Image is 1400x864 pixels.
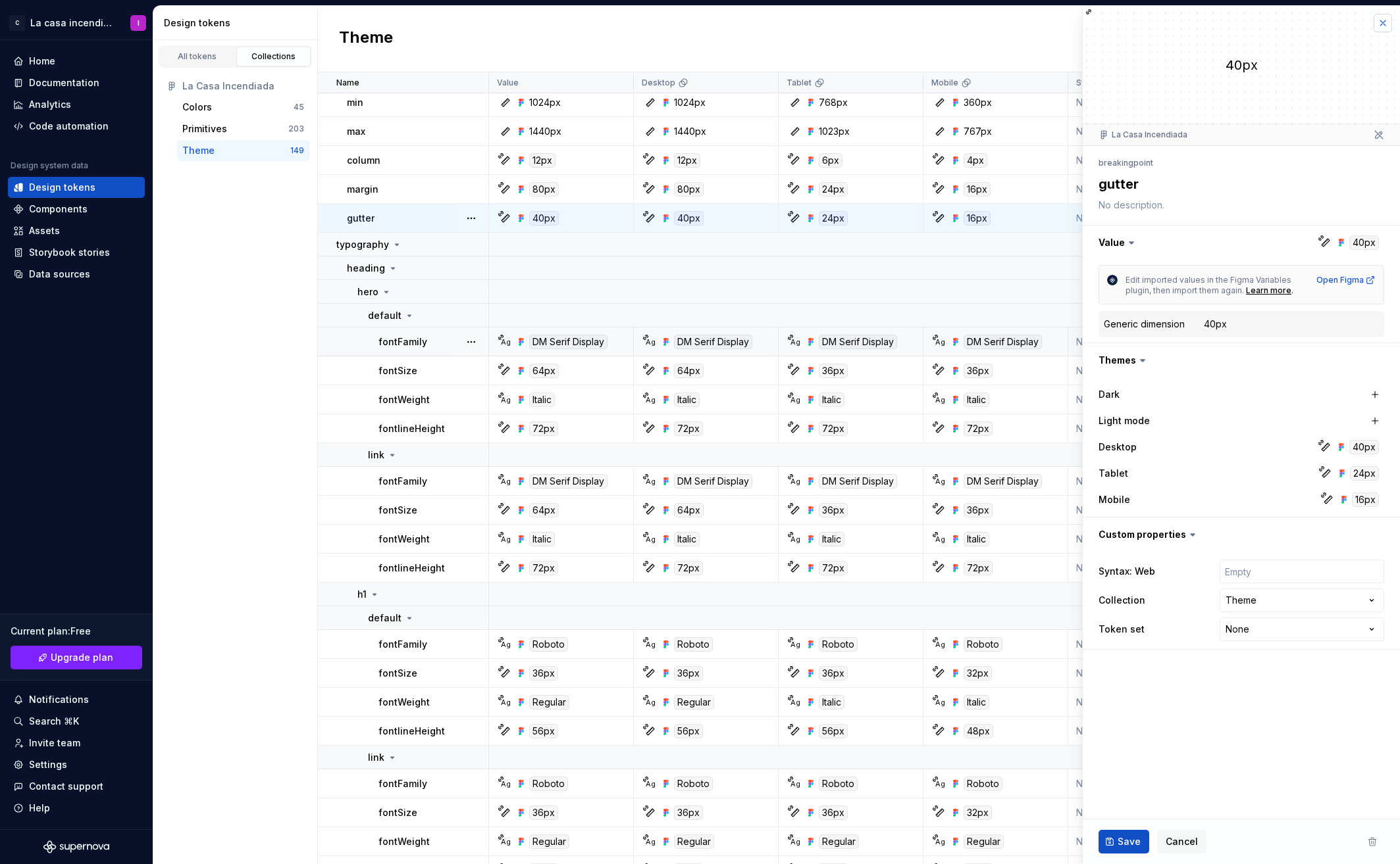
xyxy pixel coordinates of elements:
[9,15,25,31] div: C
[500,639,511,650] div: Ag
[1068,146,1134,175] td: None
[645,476,656,487] div: Ag
[182,144,215,157] div: Theme
[819,393,844,407] div: Italic
[1068,688,1134,717] td: None
[790,779,800,789] div: Ag
[935,395,945,405] div: Ag
[138,18,140,28] div: I
[529,182,559,197] div: 80px
[819,335,897,349] div: DM Serif Display
[529,335,608,349] div: DM Serif Display
[1099,594,1145,607] label: Collection
[1068,525,1134,554] td: None
[347,212,375,225] p: gutter
[177,140,309,161] a: Theme149
[43,840,109,853] a: Supernova Logo
[819,182,848,197] div: 24px
[1083,56,1400,74] div: 40px
[935,639,945,650] div: Ag
[674,474,752,489] div: DM Serif Display
[645,395,656,405] div: Ag
[378,475,427,488] p: fontFamily
[497,78,519,88] p: Value
[790,476,800,487] div: Ag
[182,101,212,114] div: Colors
[500,337,511,347] div: Ag
[8,94,145,115] a: Analytics
[378,725,445,738] p: fontlineHeight
[378,638,427,651] p: fontFamily
[347,154,380,167] p: column
[1099,623,1145,636] label: Token set
[378,364,417,377] p: fontSize
[1118,835,1141,848] span: Save
[1246,285,1291,296] a: Learn more
[241,51,307,62] div: Collections
[290,145,304,156] div: 149
[8,242,145,263] a: Storybook stories
[529,153,556,168] div: 12px
[368,448,384,462] p: link
[790,337,800,347] div: Ag
[1157,830,1206,853] button: Cancel
[182,122,227,135] div: Primitives
[964,125,992,138] div: 767px
[935,476,945,487] div: Ag
[29,120,109,133] div: Code automation
[790,697,800,708] div: Ag
[964,182,991,197] div: 16px
[674,364,704,378] div: 64px
[30,16,115,30] div: La casa incendiada
[1099,467,1128,480] label: Tablet
[674,695,714,709] div: Regular
[378,777,427,790] p: fontFamily
[500,395,511,405] div: Ag
[29,802,50,815] div: Help
[1068,769,1134,798] td: None
[819,834,859,849] div: Regular
[674,96,706,109] div: 1024px
[819,125,850,138] div: 1023px
[8,177,145,198] a: Design tokens
[964,503,993,517] div: 36px
[1068,385,1134,414] td: None
[1076,78,1123,88] p: Syntax: Web
[964,666,992,681] div: 32px
[8,116,145,137] a: Code automation
[500,476,511,487] div: Ag
[964,805,992,820] div: 32px
[529,724,558,738] div: 56px
[1126,275,1293,295] span: Edit imported values in the Figma Variables plugin, then import them again.
[347,96,363,109] p: min
[790,395,800,405] div: Ag
[935,534,945,544] div: Ag
[378,696,430,709] p: fontWeight
[29,224,60,237] div: Assets
[964,393,989,407] div: Italic
[529,96,561,109] div: 1024px
[1349,440,1379,454] div: 40px
[674,805,703,820] div: 36px
[368,309,402,322] p: default
[500,836,511,847] div: Ag
[294,102,304,112] div: 45
[964,561,993,575] div: 72px
[29,268,90,281] div: Data sources
[529,364,559,378] div: 64px
[8,689,145,710] button: Notifications
[177,118,309,139] a: Primitives203
[674,125,706,138] div: 1440px
[1068,827,1134,856] td: None
[1068,496,1134,525] td: None
[529,561,558,575] div: 72px
[368,751,384,764] p: link
[529,125,561,138] div: 1440px
[1316,275,1376,285] a: Open Figma
[819,96,848,109] div: 768px
[529,421,558,436] div: 72px
[165,51,230,62] div: All tokens
[819,503,848,517] div: 36px
[529,393,555,407] div: Italic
